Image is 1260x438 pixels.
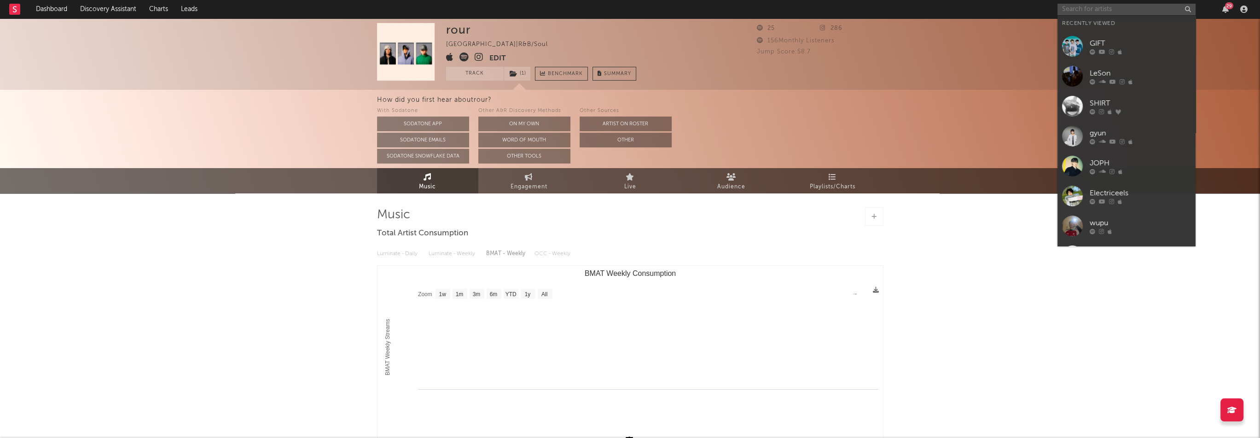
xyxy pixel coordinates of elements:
[418,291,432,298] text: Zoom
[505,291,516,298] text: YTD
[446,23,470,36] div: rour
[820,25,842,31] span: 286
[757,38,835,44] span: 156 Monthly Listeners
[580,105,672,117] div: Other Sources
[504,67,530,81] button: (1)
[478,133,570,147] button: Word Of Mouth
[377,149,469,164] button: Sodatone Snowflake Data
[1057,241,1196,271] a: 칩포스트갱ChipPostGang
[377,228,468,239] span: Total Artist Consumption
[472,291,480,298] text: 3m
[524,291,530,298] text: 1y
[757,49,811,55] span: Jump Score: 58.7
[455,291,463,298] text: 1m
[489,291,497,298] text: 6m
[377,168,478,193] a: Music
[504,67,531,81] span: ( 1 )
[1057,91,1196,121] a: SHIRT
[511,181,547,193] span: Engagement
[478,149,570,164] button: Other Tools
[478,117,570,131] button: On My Own
[478,105,570,117] div: Other A&R Discovery Methods
[1062,18,1191,29] div: Recently Viewed
[1057,61,1196,91] a: LeSon
[489,53,506,64] button: Edit
[548,69,583,80] span: Benchmark
[1057,211,1196,241] a: wupu
[1057,121,1196,151] a: gyun
[419,181,436,193] span: Music
[1090,128,1191,139] div: gyun
[1090,158,1191,169] div: JOPH
[1057,181,1196,211] a: Electriceels
[624,181,636,193] span: Live
[446,67,504,81] button: Track
[1057,151,1196,181] a: JOPH
[1090,187,1191,199] div: Electriceels
[535,67,588,81] a: Benchmark
[541,291,547,298] text: All
[377,105,469,117] div: With Sodatone
[377,133,469,147] button: Sodatone Emails
[580,168,681,193] a: Live
[1222,6,1229,13] button: 29
[580,133,672,147] button: Other
[1057,31,1196,61] a: GIFT
[1225,2,1233,9] div: 29
[478,168,580,193] a: Engagement
[384,319,390,375] text: BMAT Weekly Streams
[717,181,745,193] span: Audience
[592,67,636,81] button: Summary
[604,71,631,76] span: Summary
[1057,4,1196,15] input: Search for artists
[1090,217,1191,228] div: wupu
[1090,98,1191,109] div: SHIRT
[810,181,855,193] span: Playlists/Charts
[1090,68,1191,79] div: LeSon
[377,117,469,131] button: Sodatone App
[681,168,782,193] a: Audience
[580,117,672,131] button: Artist on Roster
[852,291,858,297] text: →
[757,25,775,31] span: 25
[1090,38,1191,49] div: GIFT
[584,269,675,277] text: BMAT Weekly Consumption
[782,168,883,193] a: Playlists/Charts
[439,291,446,298] text: 1w
[446,39,558,50] div: [GEOGRAPHIC_DATA] | R&B/Soul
